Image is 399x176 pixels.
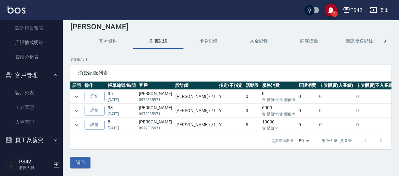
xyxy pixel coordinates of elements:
[244,104,260,118] td: 3
[106,82,137,90] th: 帳單編號/時間
[83,82,106,90] th: 操作
[72,106,81,116] button: expand row
[321,138,352,144] p: 第 1–3 筆 共 3 筆
[262,125,296,131] p: 含 儲值卡
[3,100,60,115] a: 卡券管理
[3,148,60,164] button: 商品管理
[139,111,172,117] p: 0972385971
[19,159,51,165] h5: PS42
[217,118,244,132] td: Y
[297,104,318,118] td: 0
[244,118,260,132] td: 5
[318,90,355,104] td: 0
[340,4,365,17] button: PS42
[72,92,81,101] button: expand row
[137,118,174,132] td: [PERSON_NAME]
[355,82,396,90] th: 卡券販賣(不入業績)
[217,104,244,118] td: Y
[271,138,294,144] p: 每頁顯示數量
[70,57,391,62] p: 共 3 筆, 1 / 1
[318,82,355,90] th: 卡券販賣(入業績)
[217,90,244,104] td: Y
[260,104,297,118] td: 6000
[85,106,105,116] a: 詳情
[355,104,396,118] td: 0
[106,90,137,104] td: 35
[297,118,318,132] td: 0
[108,111,136,117] p: [DATE]
[137,104,174,118] td: [PERSON_NAME]
[174,118,217,132] td: [PERSON_NAME] / /1
[217,82,244,90] th: 指定/不指定
[318,104,355,118] td: 0
[350,6,362,14] div: PS42
[3,86,60,100] a: 客戶列表
[108,97,136,103] p: [DATE]
[106,118,137,132] td: 8
[297,90,318,104] td: 0
[284,34,334,49] button: 顧客追蹤
[334,34,385,49] button: 簡訊發送紀錄
[106,104,137,118] td: 33
[355,90,396,104] td: 0
[139,125,172,131] p: 0972385971
[137,90,174,104] td: [PERSON_NAME]
[85,120,105,130] a: 詳情
[85,92,105,101] a: 詳情
[8,6,25,14] img: Logo
[3,50,60,64] a: 費用分析表
[3,132,60,148] button: 員工及薪資
[260,82,297,90] th: 服務消費
[260,90,297,104] td: 0
[296,132,311,149] div: 50
[70,22,391,31] h3: [PERSON_NAME]
[83,34,133,49] button: 基本資料
[70,82,83,90] th: 展開
[318,118,355,132] td: 0
[108,125,136,131] p: [DATE]
[244,82,260,90] th: 活動券
[3,115,60,129] a: 入金管理
[367,4,391,16] button: 登出
[260,118,297,132] td: 10000
[78,70,384,76] span: 消費紀錄列表
[262,97,296,103] p: 含 儲值卡, 含 儲值卡
[325,4,337,16] button: save
[183,34,234,49] button: 卡券紀錄
[355,118,396,132] td: 0
[234,34,284,49] button: 入金紀錄
[3,67,60,83] button: 客戶管理
[19,165,51,171] p: 服務人員
[137,82,174,90] th: 客戶
[174,82,217,90] th: 設計師
[70,157,90,168] button: 返回
[5,158,18,171] img: Person
[297,82,318,90] th: 店販消費
[262,111,296,117] p: 含 儲值卡, 含 儲值卡
[133,34,183,49] button: 消費記錄
[174,90,217,104] td: [PERSON_NAME] / /1
[331,11,338,17] span: 1
[244,90,260,104] td: 0
[174,104,217,118] td: [PERSON_NAME] / /1
[3,21,60,35] a: 設計師日報表
[139,97,172,103] p: 0972385971
[72,120,81,130] button: expand row
[3,35,60,50] a: 店販抽成明細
